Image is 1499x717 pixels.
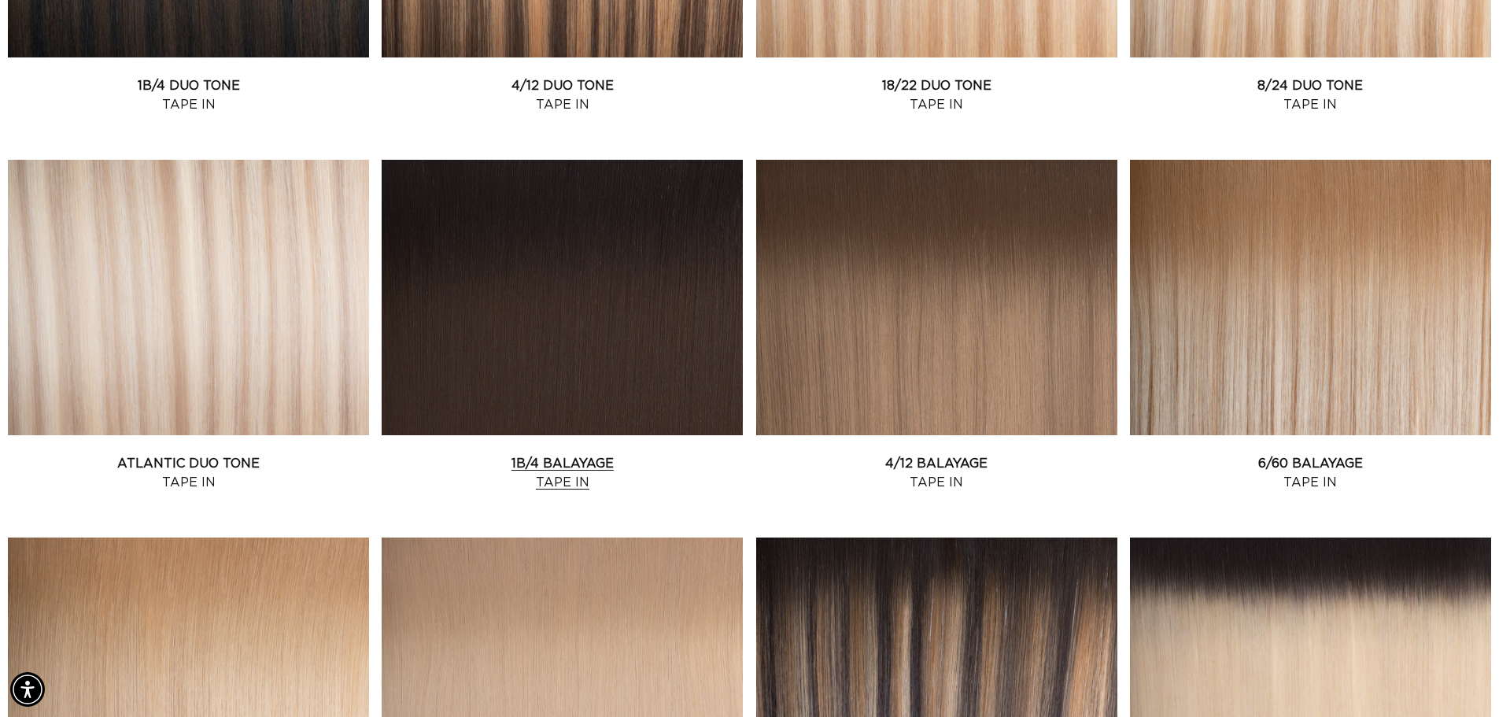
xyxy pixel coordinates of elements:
a: Atlantic Duo Tone Tape In [8,454,369,492]
a: 4/12 Duo Tone Tape In [382,76,743,114]
a: 4/12 Balayage Tape In [756,454,1117,492]
a: 1B/4 Balayage Tape In [382,454,743,492]
a: 18/22 Duo Tone Tape In [756,76,1117,114]
a: 1B/4 Duo Tone Tape In [8,76,369,114]
a: 6/60 Balayage Tape In [1130,454,1491,492]
div: Accessibility Menu [10,672,45,707]
a: 8/24 Duo Tone Tape In [1130,76,1491,114]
